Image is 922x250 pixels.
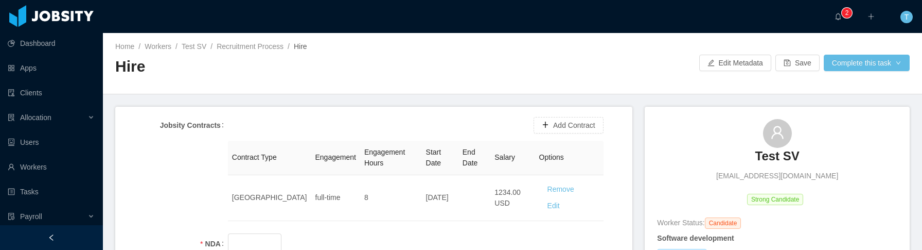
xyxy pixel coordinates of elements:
span: Contract Type [232,153,277,161]
span: Engagement Hours [364,148,405,167]
span: Payroll [20,212,42,221]
span: / [175,42,178,51]
h3: Test SV [755,148,800,164]
i: icon: solution [8,114,15,121]
span: End Date [463,148,478,167]
h2: Hire [115,56,512,77]
span: Allocation [20,113,51,122]
a: icon: robotUsers [8,132,95,153]
span: / [138,42,140,51]
strong: NDA [205,240,221,248]
span: Strong Candidate [747,194,803,205]
sup: 2 [842,8,852,18]
button: icon: editEdit Metadata [699,55,771,71]
a: icon: profileTasks [8,181,95,202]
a: Workers [145,42,171,51]
button: icon: saveSave [775,55,820,71]
td: 1234.00 USD [490,175,535,221]
td: 8 [360,175,422,221]
span: / [288,42,290,51]
span: Worker Status: [657,219,704,227]
span: Candidate [705,218,741,229]
i: icon: bell [835,13,842,20]
p: 2 [845,8,849,18]
span: Start Date [426,148,441,167]
button: icon: plusAdd Contract [534,117,604,134]
span: / [210,42,212,51]
i: icon: user [770,125,785,140]
span: [EMAIL_ADDRESS][DOMAIN_NAME] [716,171,838,181]
a: icon: auditClients [8,82,95,103]
span: Options [539,153,564,161]
a: Recruitment Process [217,42,283,51]
a: icon: appstoreApps [8,58,95,78]
td: full-time [311,175,360,221]
i: icon: file-protect [8,213,15,220]
button: Edit [539,198,568,214]
td: [DATE] [422,175,458,221]
a: icon: userWorkers [8,157,95,177]
span: T [905,11,909,23]
span: Hire [294,42,307,51]
button: Complete this taskicon: down [824,55,910,71]
a: icon: pie-chartDashboard [8,33,95,54]
td: [GEOGRAPHIC_DATA] [228,175,311,221]
strong: Jobsity Contracts [160,121,221,129]
a: Test SV [755,148,800,171]
i: icon: plus [867,13,875,20]
span: Salary [494,153,515,161]
strong: Software development [657,234,734,242]
span: Engagement [315,153,356,161]
a: Home [115,42,134,51]
a: Test SV [182,42,206,51]
button: Remove [539,181,582,198]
